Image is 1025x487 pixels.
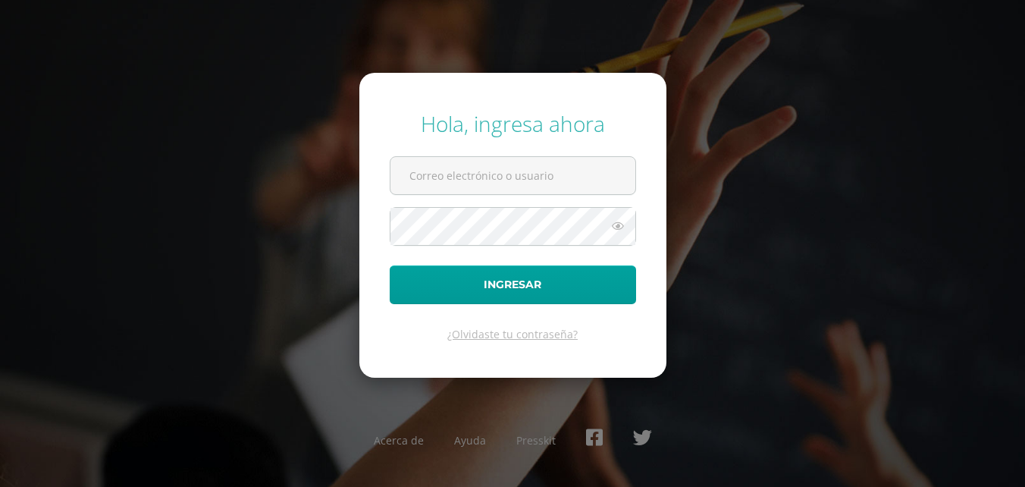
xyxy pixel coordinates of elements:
[447,327,578,341] a: ¿Olvidaste tu contraseña?
[390,157,635,194] input: Correo electrónico o usuario
[454,433,486,448] a: Ayuda
[390,265,636,304] button: Ingresar
[516,433,556,448] a: Presskit
[390,109,636,138] div: Hola, ingresa ahora
[374,433,424,448] a: Acerca de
